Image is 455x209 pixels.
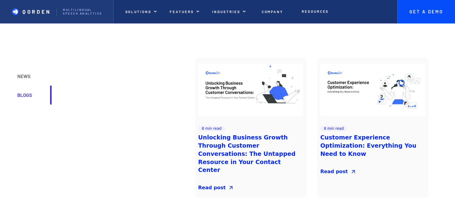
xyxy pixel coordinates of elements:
[320,168,356,175] a: Read post
[198,134,303,174] a: Unlocking Business Growth Through Customer Conversations: The Untapped Resource in Your Contact C...
[320,134,425,158] a: Customer Experience Optimization: Everything You Need to Know
[324,126,344,131] div: 8 min read
[17,92,44,98] div: Blogs
[125,9,151,14] p: Solutions
[403,9,449,15] p: Get A Demo
[302,9,329,13] p: Resources
[198,184,234,191] a: Read post
[198,184,226,191] div: Read post
[17,73,44,80] div: NEWS
[170,9,194,14] p: Featuers
[22,9,51,15] p: QORDEN
[212,9,240,14] p: industries
[202,126,222,131] div: 8 min read
[262,9,284,14] p: Company
[63,8,107,15] p: Multilingual Speech analytics
[320,168,348,175] div: Read post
